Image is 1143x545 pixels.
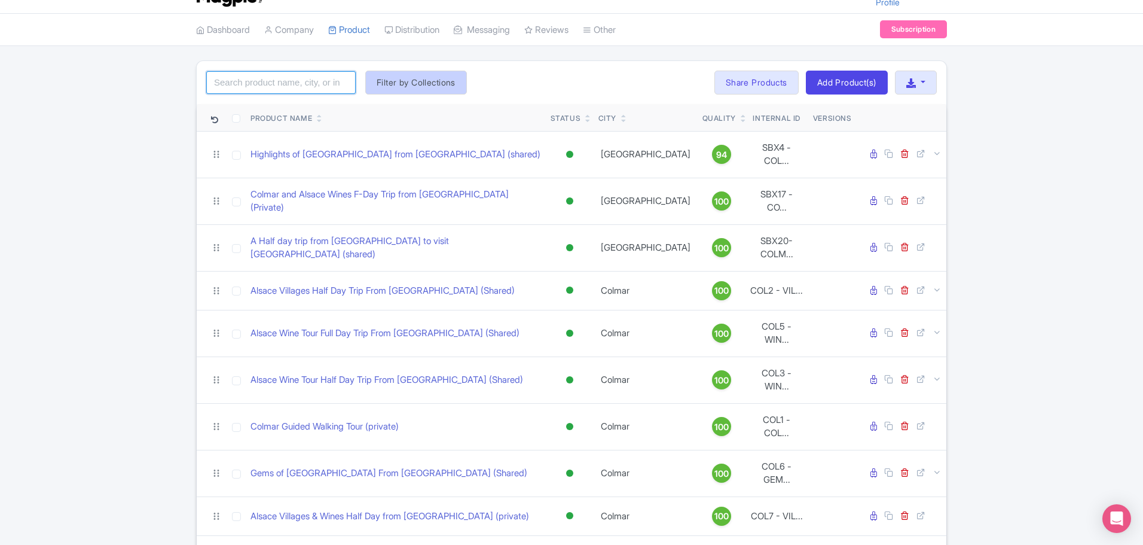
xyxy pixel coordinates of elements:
[250,327,519,340] a: Alsace Wine Tour Full Day Trip From [GEOGRAPHIC_DATA] (Shared)
[564,146,576,163] div: Active
[745,131,808,178] td: SBX4 - COL...
[714,284,729,297] span: 100
[745,178,808,224] td: SBX17 - CO...
[702,370,741,389] a: 100
[250,284,515,298] a: Alsace Villages Half Day Trip From [GEOGRAPHIC_DATA] (Shared)
[594,497,698,535] td: Colmar
[564,282,576,299] div: Active
[583,14,616,47] a: Other
[551,113,581,124] div: Status
[808,104,857,132] th: Versions
[745,271,808,310] td: COL2 - VIL...
[250,510,529,523] a: Alsace Villages & Wines Half Day from [GEOGRAPHIC_DATA] (private)
[594,450,698,497] td: Colmar
[714,327,729,340] span: 100
[594,224,698,271] td: [GEOGRAPHIC_DATA]
[714,195,729,208] span: 100
[250,373,523,387] a: Alsace Wine Tour Half Day Trip From [GEOGRAPHIC_DATA] (Shared)
[196,14,250,47] a: Dashboard
[564,465,576,482] div: Active
[564,507,576,525] div: Active
[328,14,370,47] a: Product
[702,507,741,526] a: 100
[714,71,799,95] a: Share Products
[745,497,808,535] td: COL7 - VIL...
[564,418,576,436] div: Active
[564,239,576,257] div: Active
[745,310,808,357] td: COL5 - WIN...
[702,464,741,483] a: 100
[594,178,698,224] td: [GEOGRAPHIC_DATA]
[702,281,741,300] a: 100
[594,403,698,450] td: Colmar
[594,357,698,403] td: Colmar
[264,14,314,47] a: Company
[702,324,741,343] a: 100
[702,113,736,124] div: Quality
[594,271,698,310] td: Colmar
[594,310,698,357] td: Colmar
[564,193,576,210] div: Active
[454,14,510,47] a: Messaging
[716,148,727,162] span: 94
[745,224,808,271] td: SBX20-COLM...
[206,71,356,94] input: Search product name, city, or interal id
[365,71,467,95] button: Filter by Collections
[702,145,741,164] a: 94
[594,131,698,178] td: [GEOGRAPHIC_DATA]
[702,417,741,436] a: 100
[714,467,729,480] span: 100
[564,372,576,389] div: Active
[745,357,808,403] td: COL3 - WIN...
[564,325,576,342] div: Active
[702,191,741,211] a: 100
[250,113,312,124] div: Product Name
[714,374,729,387] span: 100
[714,510,729,523] span: 100
[524,14,569,47] a: Reviews
[880,20,947,38] a: Subscription
[250,148,540,162] a: Highlights of [GEOGRAPHIC_DATA] from [GEOGRAPHIC_DATA] (shared)
[714,421,729,434] span: 100
[702,238,741,257] a: 100
[250,235,541,261] a: A Half day trip from [GEOGRAPHIC_DATA] to visit [GEOGRAPHIC_DATA] (shared)
[384,14,439,47] a: Distribution
[806,71,888,95] a: Add Product(s)
[745,403,808,450] td: COL1 - COL...
[1102,504,1131,533] div: Open Intercom Messenger
[250,188,541,215] a: Colmar and Alsace Wines F-Day Trip from [GEOGRAPHIC_DATA] (Private)
[250,420,399,434] a: Colmar Guided Walking Tour (private)
[250,467,527,480] a: Gems of [GEOGRAPHIC_DATA] From [GEOGRAPHIC_DATA] (Shared)
[714,242,729,255] span: 100
[745,450,808,497] td: COL6 - GEM...
[745,104,808,132] th: Internal ID
[598,113,616,124] div: City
